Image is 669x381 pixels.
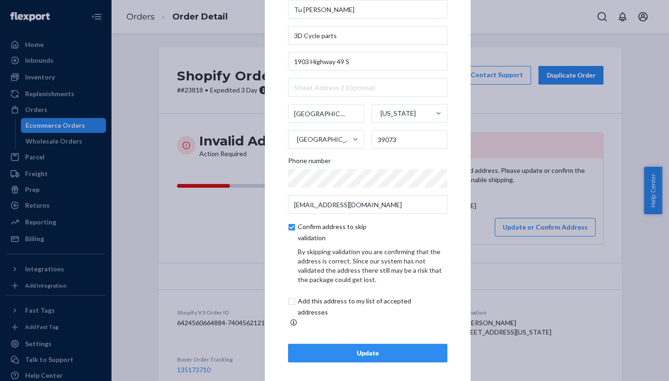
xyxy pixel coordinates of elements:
[380,109,416,118] div: [US_STATE]
[288,344,447,362] button: Update
[288,156,331,169] span: Phone number
[372,130,448,149] input: ZIP Code
[296,130,297,149] input: [GEOGRAPHIC_DATA]
[288,78,447,97] input: Street Address 2 (Optional)
[288,104,364,123] input: City
[288,195,447,214] input: Email (Only Required for International)
[297,135,352,144] div: [GEOGRAPHIC_DATA]
[288,52,447,71] input: Street Address
[288,26,447,45] input: Company Name
[296,348,439,358] div: Update
[298,247,447,284] div: By skipping validation you are confirming that the address is correct. Since our system has not v...
[380,104,380,123] input: [US_STATE]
